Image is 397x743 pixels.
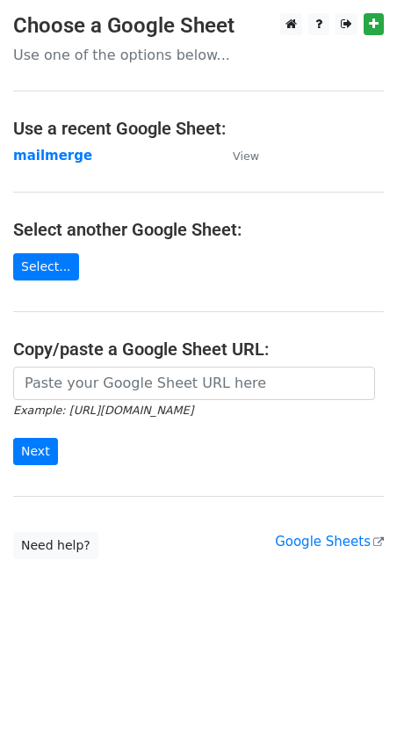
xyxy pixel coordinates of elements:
p: Use one of the options below... [13,46,384,64]
small: View [233,149,259,163]
small: Example: [URL][DOMAIN_NAME] [13,404,193,417]
input: Next [13,438,58,465]
a: Need help? [13,532,98,559]
h3: Choose a Google Sheet [13,13,384,39]
a: Select... [13,253,79,280]
h4: Copy/paste a Google Sheet URL: [13,339,384,360]
input: Paste your Google Sheet URL here [13,367,375,400]
a: Google Sheets [275,534,384,550]
h4: Select another Google Sheet: [13,219,384,240]
h4: Use a recent Google Sheet: [13,118,384,139]
a: mailmerge [13,148,92,164]
a: View [215,148,259,164]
